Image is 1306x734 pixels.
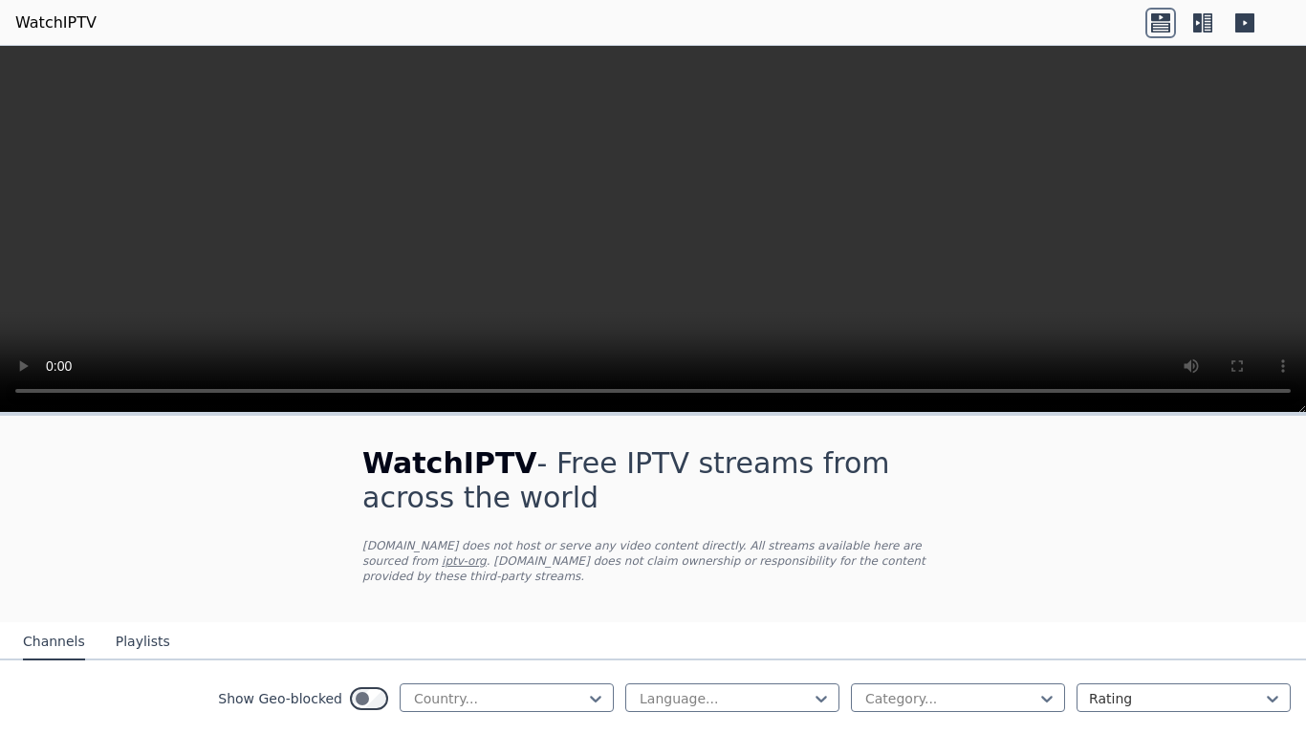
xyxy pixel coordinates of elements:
a: WatchIPTV [15,11,97,34]
span: WatchIPTV [362,446,537,480]
button: Channels [23,624,85,660]
label: Show Geo-blocked [218,689,342,708]
h1: - Free IPTV streams from across the world [362,446,944,515]
button: Playlists [116,624,170,660]
p: [DOMAIN_NAME] does not host or serve any video content directly. All streams available here are s... [362,538,944,584]
a: iptv-org [442,554,487,568]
